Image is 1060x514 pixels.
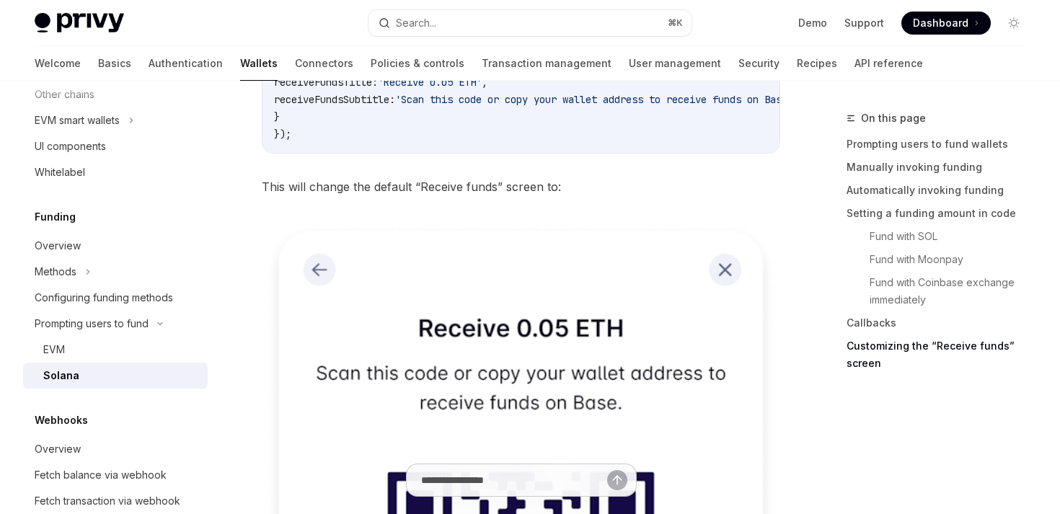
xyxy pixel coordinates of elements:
a: Policies & controls [371,46,464,81]
div: Methods [35,263,76,280]
a: Fund with Coinbase exchange immediately [870,271,1037,311]
a: Authentication [149,46,223,81]
a: Fund with Moonpay [870,248,1037,271]
span: } [274,110,280,123]
a: Support [844,16,884,30]
span: 'Receive 0.05 ETH' [378,76,482,89]
h5: Funding [35,208,76,226]
a: Callbacks [847,311,1037,334]
a: Customizing the “Receive funds” screen [847,334,1037,375]
button: Send message [607,470,627,490]
span: On this page [861,110,926,127]
a: Overview [23,436,208,462]
div: Prompting users to fund [35,315,149,332]
a: Welcome [35,46,81,81]
a: Fund with SOL [870,225,1037,248]
a: Dashboard [901,12,991,35]
button: Toggle dark mode [1002,12,1025,35]
a: Fetch transaction via webhook [23,488,208,514]
div: EVM smart wallets [35,112,120,129]
a: Configuring funding methods [23,285,208,311]
a: Solana [23,363,208,389]
div: Solana [43,367,79,384]
div: Overview [35,440,81,458]
h5: Webhooks [35,412,88,429]
div: Fetch balance via webhook [35,466,167,484]
a: Automatically invoking funding [847,179,1037,202]
div: Whitelabel [35,164,85,181]
span: receiveFundsTitle: [274,76,378,89]
a: Fetch balance via webhook [23,462,208,488]
a: Setting a funding amount in code [847,202,1037,225]
a: Wallets [240,46,278,81]
span: 'Scan this code or copy your wallet address to receive funds on Base.' [395,93,799,106]
span: }); [274,128,291,141]
div: Configuring funding methods [35,289,173,306]
div: Fetch transaction via webhook [35,492,180,510]
a: Recipes [797,46,837,81]
a: Demo [798,16,827,30]
a: Basics [98,46,131,81]
a: Overview [23,233,208,259]
a: Transaction management [482,46,611,81]
a: Prompting users to fund wallets [847,133,1037,156]
span: Dashboard [913,16,968,30]
a: Security [738,46,779,81]
a: User management [629,46,721,81]
a: EVM [23,337,208,363]
a: Manually invoking funding [847,156,1037,179]
div: Overview [35,237,81,254]
button: Search...⌘K [368,10,691,36]
span: This will change the default “Receive funds” screen to: [262,177,780,197]
span: ⌘ K [668,17,683,29]
a: Connectors [295,46,353,81]
div: UI components [35,138,106,155]
img: light logo [35,13,124,33]
a: API reference [854,46,923,81]
span: receiveFundsSubtitle: [274,93,395,106]
a: Whitelabel [23,159,208,185]
div: Search... [396,14,436,32]
a: UI components [23,133,208,159]
div: EVM [43,341,65,358]
span: , [482,76,487,89]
